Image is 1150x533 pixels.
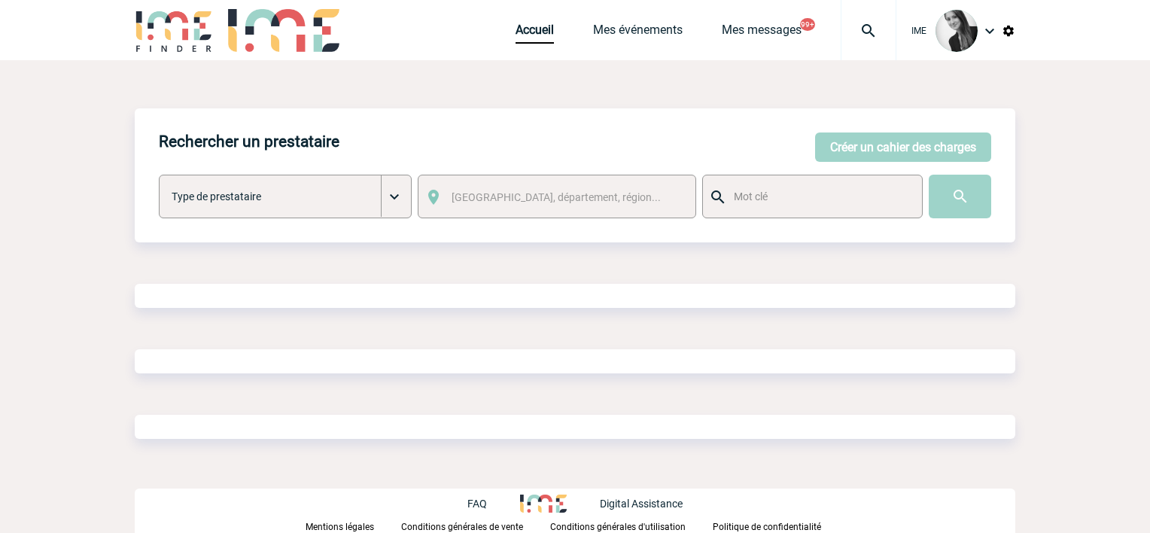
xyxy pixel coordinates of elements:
input: Mot clé [730,187,908,206]
p: Conditions générales d'utilisation [550,522,686,532]
a: Mes événements [593,23,683,44]
p: Politique de confidentialité [713,522,821,532]
span: [GEOGRAPHIC_DATA], département, région... [452,191,661,203]
p: Digital Assistance [600,498,683,510]
img: http://www.idealmeetingsevents.fr/ [520,495,567,513]
a: Accueil [516,23,554,44]
a: Conditions générales d'utilisation [550,519,713,533]
a: Politique de confidentialité [713,519,845,533]
a: Mes messages [722,23,802,44]
p: FAQ [467,498,487,510]
a: Mentions légales [306,519,401,533]
p: Conditions générales de vente [401,522,523,532]
span: IME [911,26,926,36]
h4: Rechercher un prestataire [159,132,339,151]
a: Conditions générales de vente [401,519,550,533]
a: FAQ [467,495,520,510]
img: 101050-0.jpg [936,10,978,52]
p: Mentions légales [306,522,374,532]
img: IME-Finder [135,9,213,52]
input: Submit [929,175,991,218]
button: 99+ [800,18,815,31]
